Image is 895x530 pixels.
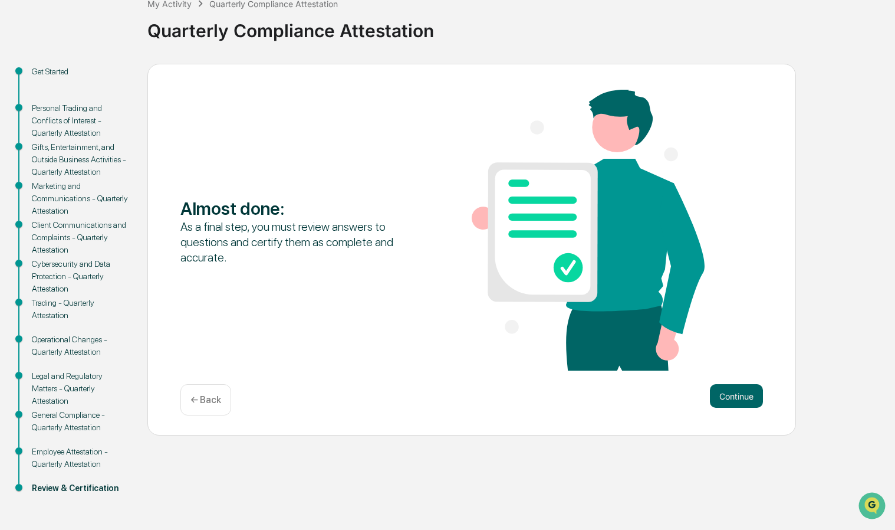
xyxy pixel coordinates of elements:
div: Client Communications and Complaints - Quarterly Attestation [32,219,129,256]
div: Quarterly Compliance Attestation [147,11,889,41]
iframe: Open customer support [857,491,889,523]
img: 1746055101610-c473b297-6a78-478c-a979-82029cc54cd1 [12,90,33,111]
button: Start new chat [200,93,215,107]
div: We're available if you need us! [40,102,149,111]
span: Data Lookup [24,171,74,182]
span: Pylon [117,199,143,208]
span: Preclearance [24,148,76,160]
div: 🖐️ [12,149,21,159]
div: Legal and Regulatory Matters - Quarterly Attestation [32,370,129,407]
div: Trading - Quarterly Attestation [32,297,129,322]
div: Review & Certification [32,482,129,495]
div: Employee Attestation - Quarterly Attestation [32,446,129,470]
span: Attestations [97,148,146,160]
div: Operational Changes - Quarterly Attestation [32,333,129,358]
div: Personal Trading and Conflicts of Interest - Quarterly Attestation [32,102,129,139]
div: 🗄️ [85,149,95,159]
div: Gifts, Entertainment, and Outside Business Activities - Quarterly Attestation [32,141,129,178]
div: Cybersecurity and Data Protection - Quarterly Attestation [32,258,129,295]
p: ← Back [190,394,221,405]
a: 🖐️Preclearance [7,143,81,165]
div: General Compliance - Quarterly Attestation [32,409,129,434]
p: How can we help? [12,24,215,43]
div: As a final step, you must review answers to questions and certify them as complete and accurate. [180,219,413,265]
img: Almost done [472,90,705,371]
a: 🗄️Attestations [81,143,151,165]
div: Almost done : [180,198,413,219]
div: 🔎 [12,172,21,181]
div: Marketing and Communications - Quarterly Attestation [32,180,129,217]
div: Start new chat [40,90,193,102]
div: Get Started [32,66,129,78]
a: Powered byPylon [83,199,143,208]
a: 🔎Data Lookup [7,166,79,187]
button: Continue [710,384,763,408]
